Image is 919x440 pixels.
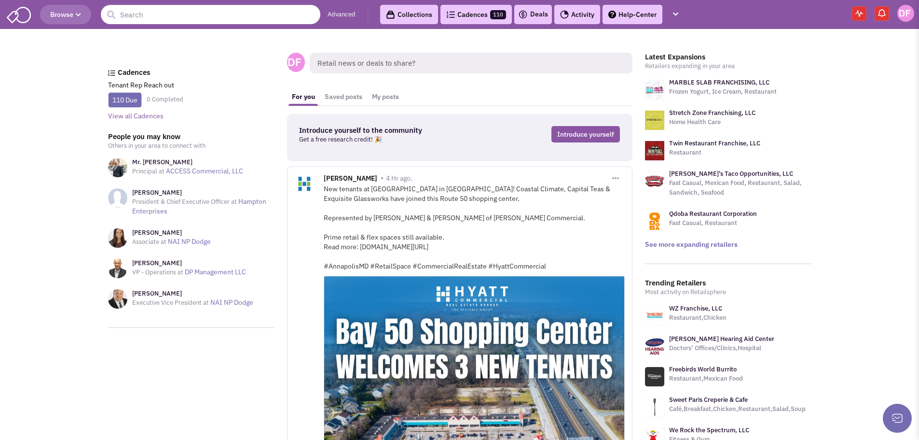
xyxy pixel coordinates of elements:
h3: [PERSON_NAME] [132,259,246,268]
h3: Mr. [PERSON_NAME] [132,158,243,167]
button: Browse [40,5,91,24]
img: Cadences_logo.png [108,70,115,76]
img: logo [645,80,664,99]
a: 0 Completed [147,95,183,103]
p: Doctors’ Offices/Clinics,Hospital [669,343,774,353]
h3: Latest Expansions [645,53,811,61]
h3: Trending Retailers [645,279,811,287]
img: Dan Fishburn [897,5,914,22]
a: Sweet Paris Creperie & Cafe [669,396,748,404]
a: Saved posts [320,88,367,106]
img: logo [645,111,664,130]
img: icon-deals.svg [518,9,528,20]
span: Executive Vice President at [132,298,209,307]
span: VP - Operations at [132,268,183,276]
input: Search [101,5,320,24]
a: Freebirds World Burrito [669,365,737,373]
a: Qdoba Restaurant Corporation [669,210,757,218]
p: Others in your area to connect with [108,141,274,151]
a: MARBLE SLAB FRANCHISING, LLC [669,78,769,86]
img: www.wingzone.com [645,306,664,326]
p: Get a free research credit! 🎉 [299,135,481,144]
a: Activity [554,5,600,24]
p: Restaurant,Chicken [669,313,727,323]
img: logo [645,171,664,191]
a: Deals [518,9,548,20]
img: Activity.png [560,10,569,19]
span: President & Chief Executive Officer at [132,198,237,206]
p: Café,Breakfast,Chicken,Restaurant,Salad,Soup [669,404,806,414]
a: Hampton Enterprises [132,197,266,215]
a: Collections [380,5,438,24]
p: Retailers expanding in your area [645,61,811,71]
a: NAI NP Dodge [168,237,211,246]
a: 110 Due [112,96,137,104]
span: [PERSON_NAME] [324,174,377,185]
h3: Cadences [118,68,274,77]
a: Tenant Rep Reach out [108,81,174,89]
p: Frozen Yogurt, Ice Cream, Restaurant [669,87,777,97]
div: New tenants at [GEOGRAPHIC_DATA] in [GEOGRAPHIC_DATA]! Coastal Climate, Capital Teas & Exquisite ... [324,184,625,271]
p: Fast Casual, Restaurant [669,218,757,228]
img: help.png [608,11,616,18]
span: Associate at [132,238,166,246]
a: Help-Center [603,5,662,24]
h3: [PERSON_NAME] [132,188,274,197]
a: NAI NP Dodge [210,298,253,307]
a: See more expanding retailers [645,240,738,249]
span: 4 Hr ago. [386,174,412,183]
h3: People you may know [108,132,274,141]
a: [PERSON_NAME]'s Taco Opportunities, LLC [669,170,793,178]
img: NoImageAvailable1.jpg [108,188,127,208]
a: My posts [367,88,404,106]
h3: [PERSON_NAME] [132,289,253,298]
p: Restaurant [669,148,760,157]
a: Introduce yourself [551,126,620,142]
img: logo [645,212,664,231]
img: icon-collection-lavender-black.svg [386,10,395,19]
p: Restaurant,Mexican Food [669,374,743,383]
p: Home Health Care [669,117,755,127]
a: [PERSON_NAME] Hearing Aid Center [669,335,774,343]
a: DP Management LLC [185,268,246,276]
img: logo [645,141,664,160]
h3: [PERSON_NAME] [132,228,211,237]
a: WZ Franchise, LLC [669,304,722,312]
img: Cadences_logo.png [446,11,455,18]
a: For you [287,88,320,106]
a: View all Cadences [108,112,164,120]
a: We Rock the Spectrum, LLC [669,426,749,434]
span: 110 [490,10,506,19]
a: Cadences110 [440,5,512,24]
p: Most activity on Retailsphere [645,287,811,297]
a: ACCESS Commercial, LLC [166,167,243,175]
h3: Introduce yourself to the community [299,126,481,135]
span: Principal at [132,167,165,175]
img: SmartAdmin [7,5,31,23]
span: Retail news or deals to share? [310,53,632,73]
span: Browse [50,10,81,19]
a: Twin Restaurant Franchise, LLC [669,139,760,147]
a: Advanced [328,10,356,19]
p: Fast Casual, Mexican Food, Restaurant, Salad, Sandwich, Seafood [669,178,811,198]
a: Stretch Zone Franchising, LLC [669,109,755,117]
